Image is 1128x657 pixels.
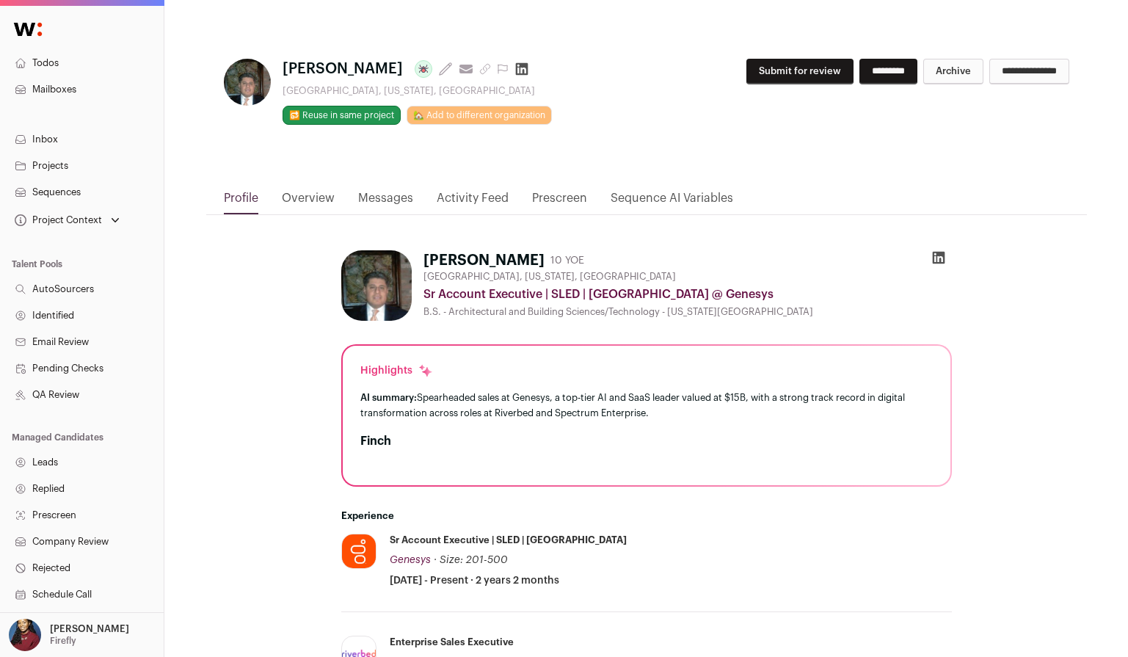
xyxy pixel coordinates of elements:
p: [PERSON_NAME] [50,623,129,635]
img: Wellfound [6,15,50,44]
button: 🔂 Reuse in same project [283,106,401,125]
h1: [PERSON_NAME] [423,250,545,271]
div: Sr Account Executive | SLED | [GEOGRAPHIC_DATA] [390,534,627,547]
span: Genesys [390,555,431,565]
img: dabdb64310c6154aeae1f18abd2ba5694a9c178c28f373cdb8f6898ee0cf4b96.jpg [224,59,271,106]
a: Messages [358,189,413,214]
img: 70c8065c1937a4b0537ae1de96afd7b2048d8f67a289e5e692e3de15da3de8d5.jpg [342,534,376,568]
div: 10 YOE [550,253,584,268]
h2: Finch [360,432,391,450]
a: 🏡 Add to different organization [407,106,552,125]
img: 10010497-medium_jpg [9,619,41,651]
span: [PERSON_NAME] [283,59,403,79]
img: 5eac4259f88a59e522e3852b2b073a2814acb75577592320f707b9a9d7a500a0.png [342,650,376,657]
button: Open dropdown [6,619,132,651]
span: [DATE] - Present · 2 years 2 months [390,573,559,588]
div: [GEOGRAPHIC_DATA], [US_STATE], [GEOGRAPHIC_DATA] [283,85,552,97]
img: dabdb64310c6154aeae1f18abd2ba5694a9c178c28f373cdb8f6898ee0cf4b96.jpg [341,250,412,321]
a: Sequence AI Variables [611,189,733,214]
span: · Size: 201-500 [434,555,508,565]
a: Profile [224,189,258,214]
h2: Experience [341,510,952,522]
button: Submit for review [746,59,854,84]
span: AI summary: [360,393,417,402]
a: Overview [282,189,335,214]
div: Enterprise Sales Executive [390,636,514,649]
button: Archive [923,59,983,84]
div: Project Context [12,214,102,226]
div: Spearheaded sales at Genesys, a top-tier AI and SaaS leader valued at $15B, with a strong track r... [360,390,933,421]
a: Prescreen [532,189,587,214]
a: Activity Feed [437,189,509,214]
span: [GEOGRAPHIC_DATA], [US_STATE], [GEOGRAPHIC_DATA] [423,271,676,283]
p: Firefly [50,635,76,647]
div: B.S. - Architectural and Building Sciences/Technology - [US_STATE][GEOGRAPHIC_DATA] [423,306,952,318]
div: Sr Account Executive | SLED | [GEOGRAPHIC_DATA] @ Genesys [423,286,952,303]
div: Highlights [360,363,433,378]
button: Open dropdown [12,210,123,231]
